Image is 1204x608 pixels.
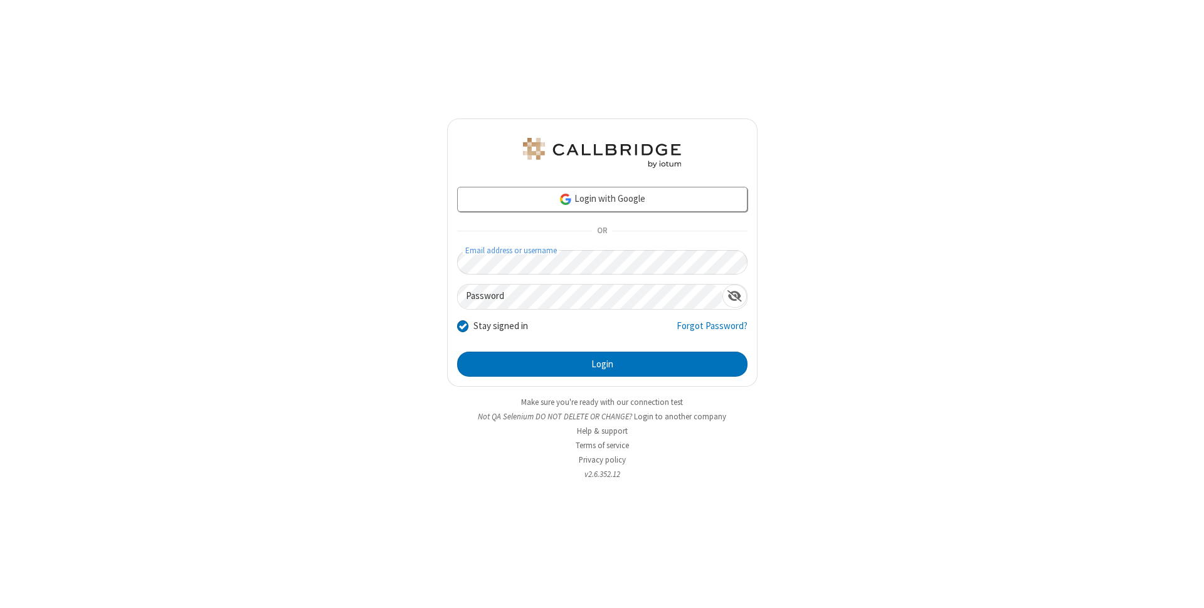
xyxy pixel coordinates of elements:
a: Forgot Password? [677,319,747,343]
input: Password [458,285,722,309]
span: OR [592,223,612,240]
img: google-icon.png [559,192,573,206]
div: Show password [722,285,747,308]
input: Email address or username [457,250,747,275]
img: QA Selenium DO NOT DELETE OR CHANGE [520,138,684,168]
li: v2.6.352.12 [447,468,758,480]
a: Terms of service [576,440,629,451]
button: Login [457,352,747,377]
li: Not QA Selenium DO NOT DELETE OR CHANGE? [447,411,758,422]
a: Make sure you're ready with our connection test [521,397,683,407]
button: Login to another company [634,411,726,422]
a: Privacy policy [579,454,626,465]
a: Login with Google [457,187,747,212]
a: Help & support [577,426,628,436]
label: Stay signed in [473,319,528,333]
